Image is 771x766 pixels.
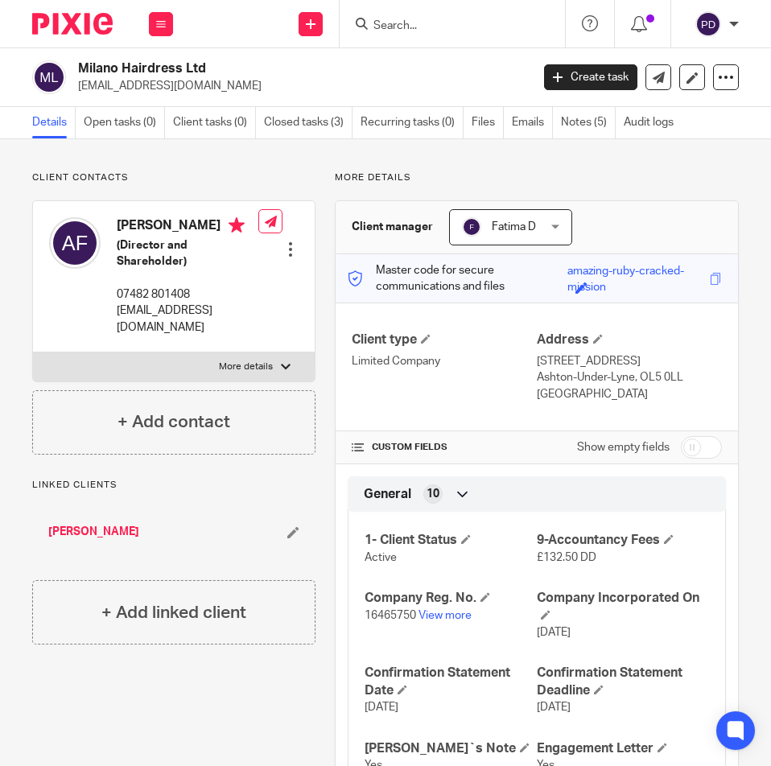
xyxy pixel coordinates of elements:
[537,627,571,638] span: [DATE]
[49,217,101,269] img: svg%3E
[561,107,616,138] a: Notes (5)
[361,107,464,138] a: Recurring tasks (0)
[32,60,66,94] img: svg%3E
[84,107,165,138] a: Open tasks (0)
[173,107,256,138] a: Client tasks (0)
[352,353,537,369] p: Limited Company
[365,552,397,563] span: Active
[264,107,353,138] a: Closed tasks (3)
[78,60,431,77] h2: Milano Hairdress Ltd
[117,237,258,270] h5: (Director and Shareholder)
[117,303,258,336] p: [EMAIL_ADDRESS][DOMAIN_NAME]
[101,600,246,625] h4: + Add linked client
[365,702,398,713] span: [DATE]
[219,360,273,373] p: More details
[624,107,682,138] a: Audit logs
[537,532,709,549] h4: 9-Accountancy Fees
[348,262,568,295] p: Master code for secure communications and files
[537,702,571,713] span: [DATE]
[32,171,315,184] p: Client contacts
[577,439,670,455] label: Show empty fields
[78,78,520,94] p: [EMAIL_ADDRESS][DOMAIN_NAME]
[537,590,709,624] h4: Company Incorporated On
[352,441,537,454] h4: CUSTOM FIELDS
[117,286,258,303] p: 07482 801408
[335,171,739,184] p: More details
[117,217,258,237] h4: [PERSON_NAME]
[427,486,439,502] span: 10
[365,532,537,549] h4: 1- Client Status
[32,479,315,492] p: Linked clients
[365,740,537,757] h4: [PERSON_NAME]`s Note
[512,107,553,138] a: Emails
[372,19,517,34] input: Search
[544,64,637,90] a: Create task
[537,740,709,757] h4: Engagement Letter
[537,353,722,369] p: [STREET_ADDRESS]
[365,590,537,607] h4: Company Reg. No.
[118,410,230,434] h4: + Add contact
[32,107,76,138] a: Details
[537,369,722,385] p: Ashton-Under-Lyne, OL5 0LL
[462,217,481,237] img: svg%3E
[418,610,472,621] a: View more
[32,13,113,35] img: Pixie
[472,107,504,138] a: Files
[537,386,722,402] p: [GEOGRAPHIC_DATA]
[365,665,537,699] h4: Confirmation Statement Date
[229,217,245,233] i: Primary
[537,665,709,699] h4: Confirmation Statement Deadline
[537,552,596,563] span: £132.50 DD
[695,11,721,37] img: svg%3E
[537,332,722,348] h4: Address
[365,610,416,621] span: 16465750
[492,221,536,233] span: Fatima D
[352,332,537,348] h4: Client type
[364,486,411,503] span: General
[48,524,139,540] a: [PERSON_NAME]
[352,219,433,235] h3: Client manager
[567,263,706,282] div: amazing-ruby-cracked-mission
